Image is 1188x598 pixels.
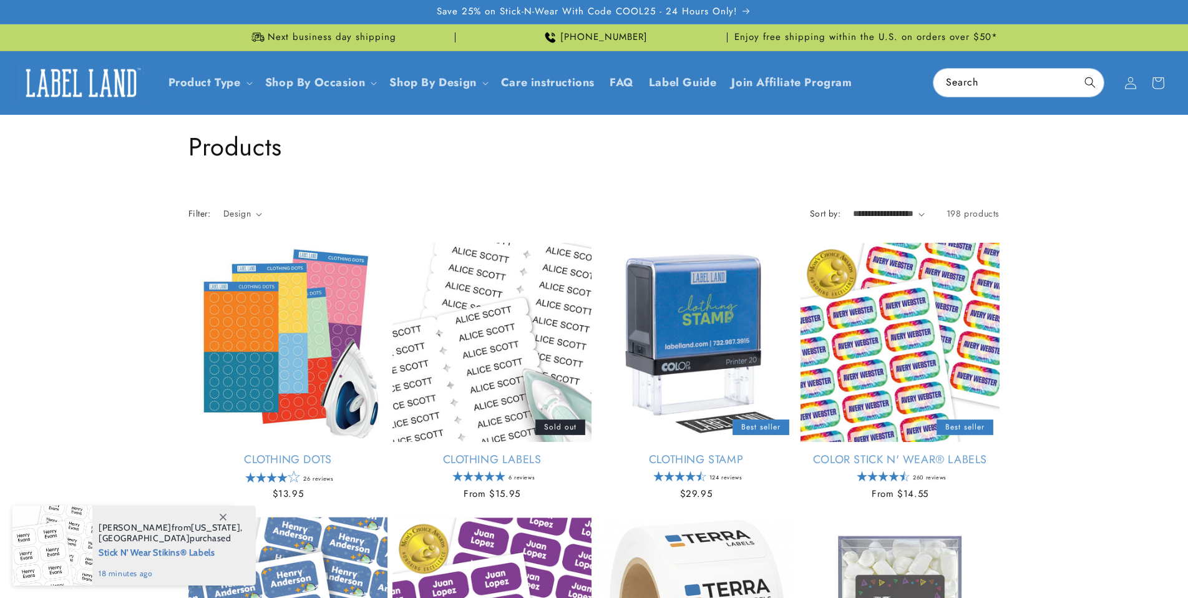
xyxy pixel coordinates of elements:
[99,522,243,544] span: from , purchased
[610,76,634,90] span: FAQ
[947,207,1000,220] span: 198 products
[389,74,476,91] a: Shop By Design
[460,24,728,51] div: Announcement
[265,76,366,90] span: Shop By Occasion
[801,453,1000,467] a: Color Stick N' Wear® Labels
[641,68,724,97] a: Label Guide
[14,59,148,107] a: Label Land
[19,64,144,102] img: Label Land
[494,68,602,97] a: Care instructions
[810,207,840,220] label: Sort by:
[560,31,648,44] span: [PHONE_NUMBER]
[268,31,396,44] span: Next business day shipping
[188,24,455,51] div: Announcement
[168,74,241,91] a: Product Type
[733,24,1000,51] div: Announcement
[734,31,998,44] span: Enjoy free shipping within the U.S. on orders over $50*
[161,68,258,97] summary: Product Type
[223,207,251,220] span: Design
[602,68,641,97] a: FAQ
[724,68,859,97] a: Join Affiliate Program
[596,453,796,467] a: Clothing Stamp
[501,76,595,90] span: Care instructions
[437,6,738,18] span: Save 25% on Stick-N-Wear With Code COOL25 - 24 Hours Only!
[188,207,211,220] h2: Filter:
[1076,69,1104,96] button: Search
[223,207,262,220] summary: Design (0 selected)
[649,76,717,90] span: Label Guide
[382,68,493,97] summary: Shop By Design
[258,68,382,97] summary: Shop By Occasion
[99,522,172,533] span: [PERSON_NAME]
[188,453,387,467] a: Clothing Dots
[191,522,240,533] span: [US_STATE]
[99,532,190,544] span: [GEOGRAPHIC_DATA]
[392,453,592,467] a: Clothing Labels
[188,130,1000,163] h1: Products
[731,76,852,90] span: Join Affiliate Program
